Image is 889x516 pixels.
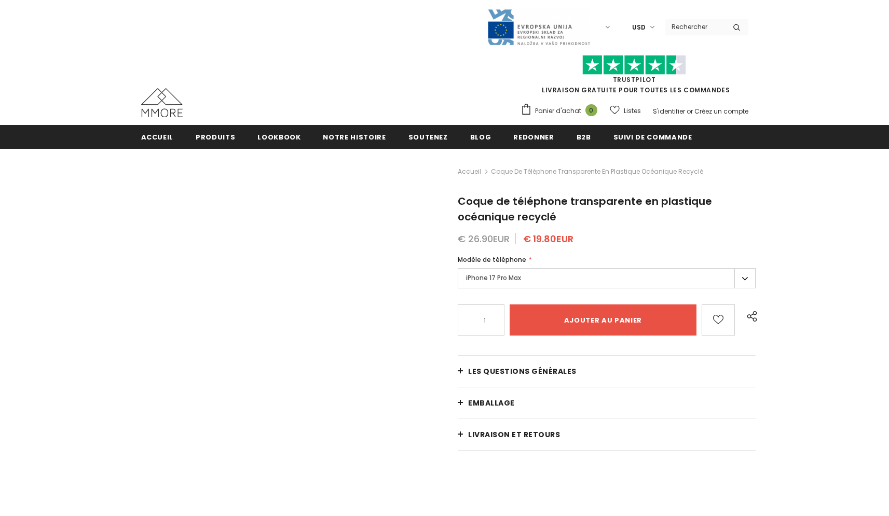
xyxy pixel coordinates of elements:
[470,125,491,148] a: Blog
[458,268,756,288] label: iPhone 17 Pro Max
[613,132,692,142] span: Suivi de commande
[458,387,756,419] a: EMBALLAGE
[513,132,554,142] span: Redonner
[323,132,386,142] span: Notre histoire
[196,125,235,148] a: Produits
[196,132,235,142] span: Produits
[513,125,554,148] a: Redonner
[257,125,300,148] a: Lookbook
[523,232,573,245] span: € 19.80EUR
[585,104,597,116] span: 0
[468,429,560,440] span: Livraison et retours
[521,60,748,94] span: LIVRAISON GRATUITE POUR TOUTES LES COMMANDES
[458,165,481,178] a: Accueil
[470,132,491,142] span: Blog
[577,132,591,142] span: B2B
[613,75,656,84] a: TrustPilot
[582,55,686,75] img: Faites confiance aux étoiles pilotes
[577,125,591,148] a: B2B
[468,366,577,376] span: Les questions générales
[458,356,756,387] a: Les questions générales
[610,102,641,120] a: Listes
[323,125,386,148] a: Notre histoire
[632,22,646,33] span: USD
[458,419,756,450] a: Livraison et retours
[141,88,183,117] img: Cas MMORE
[458,255,526,264] span: Modèle de téléphone
[487,8,591,46] img: Javni Razpis
[257,132,300,142] span: Lookbook
[408,125,448,148] a: soutenez
[687,107,693,116] span: or
[624,106,641,116] span: Listes
[468,398,515,408] span: EMBALLAGE
[521,103,603,119] a: Panier d'achat 0
[141,132,174,142] span: Accueil
[141,125,174,148] a: Accueil
[613,125,692,148] a: Suivi de commande
[408,132,448,142] span: soutenez
[491,165,703,178] span: Coque de téléphone transparente en plastique océanique recyclé
[458,232,510,245] span: € 26.90EUR
[535,106,581,116] span: Panier d'achat
[694,107,748,116] a: Créez un compte
[458,194,712,224] span: Coque de téléphone transparente en plastique océanique recyclé
[665,19,725,34] input: Search Site
[653,107,685,116] a: S'identifier
[510,304,696,336] input: Ajouter au panier
[487,22,591,31] a: Javni Razpis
